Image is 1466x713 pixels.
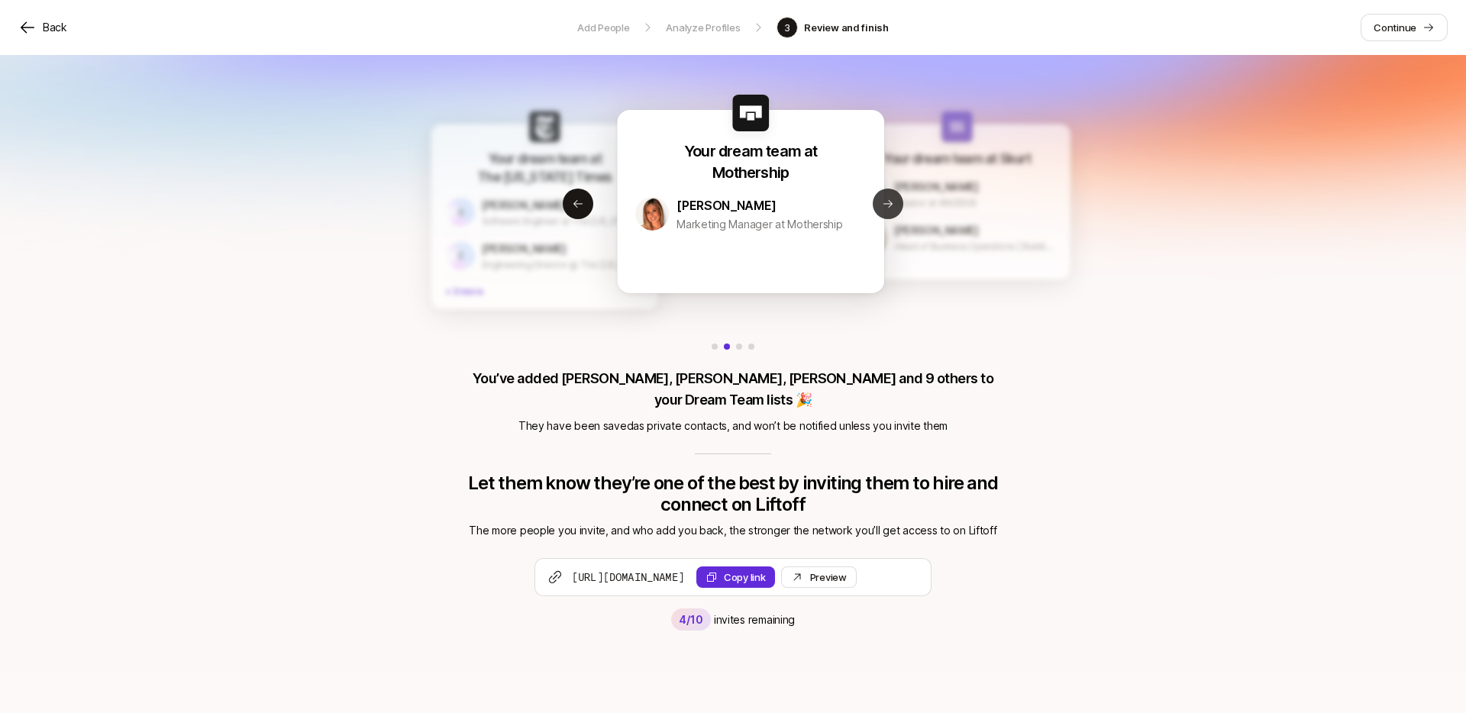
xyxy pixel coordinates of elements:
[732,95,769,131] img: f49a64d5_5180_4922_b2e7_b7ad37dd78a7.jpg
[1374,20,1416,35] p: Continue
[712,162,789,183] p: Mothership
[671,608,711,631] div: 4 /10
[635,197,669,231] img: 1749135949628
[781,566,857,588] a: Preview
[810,569,847,585] div: Preview
[894,179,979,195] p: [PERSON_NAME]
[859,224,887,252] img: 1737475186662
[676,195,777,215] p: [PERSON_NAME]
[458,248,463,263] p: E
[482,240,567,257] p: [PERSON_NAME]
[714,611,795,629] p: invites remaining
[463,368,1003,411] p: You’ve added [PERSON_NAME], [PERSON_NAME], [PERSON_NAME] and 9 others to your Dream Team lists 🎉
[804,20,889,35] p: Review and finish
[482,214,644,229] p: Software Engineer at The [US_STATE] Times
[999,150,1031,168] p: Skurt
[784,20,790,35] p: 3
[43,18,67,37] p: Back
[463,521,1003,540] p: The more people you invite, and who add you back, the stronger the network you’ll get access to o...
[696,566,775,588] button: Copy link
[572,569,684,585] span: [URL][DOMAIN_NAME]
[529,111,560,142] img: 687a34b2_7ddc_43bc_9880_a22941ca4704.jpg
[445,278,644,302] p: + 3 more
[1361,14,1448,41] a: Continue
[482,197,567,214] p: [PERSON_NAME]
[941,111,973,142] img: c63bb864_aad5_477f_a910_abb4e079a6ce.jpg
[463,417,1003,435] p: They have been saved as private contacts , and won’t be notified unless you invite them
[894,195,1057,211] p: Creator at ANODOS
[482,257,644,273] p: Engineering Director @ The [US_STATE] Times
[894,222,979,239] p: [PERSON_NAME]
[676,215,867,234] p: Marketing Manager at Mothership
[894,239,1057,254] p: Head of Business Operations | Building at the Intersection of Founders, Community & Venture | Ex-...
[684,140,818,162] p: Your dream team at
[577,20,629,35] p: Add People
[463,473,1003,515] p: Let them know they’re one of the best by inviting them to hire and connect on Liftoff
[883,150,996,168] p: Your dream team at
[477,168,612,186] p: The [US_STATE] Times
[457,205,464,220] p: G
[488,150,601,168] p: Your dream team at
[666,20,740,35] p: Analyze Profiles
